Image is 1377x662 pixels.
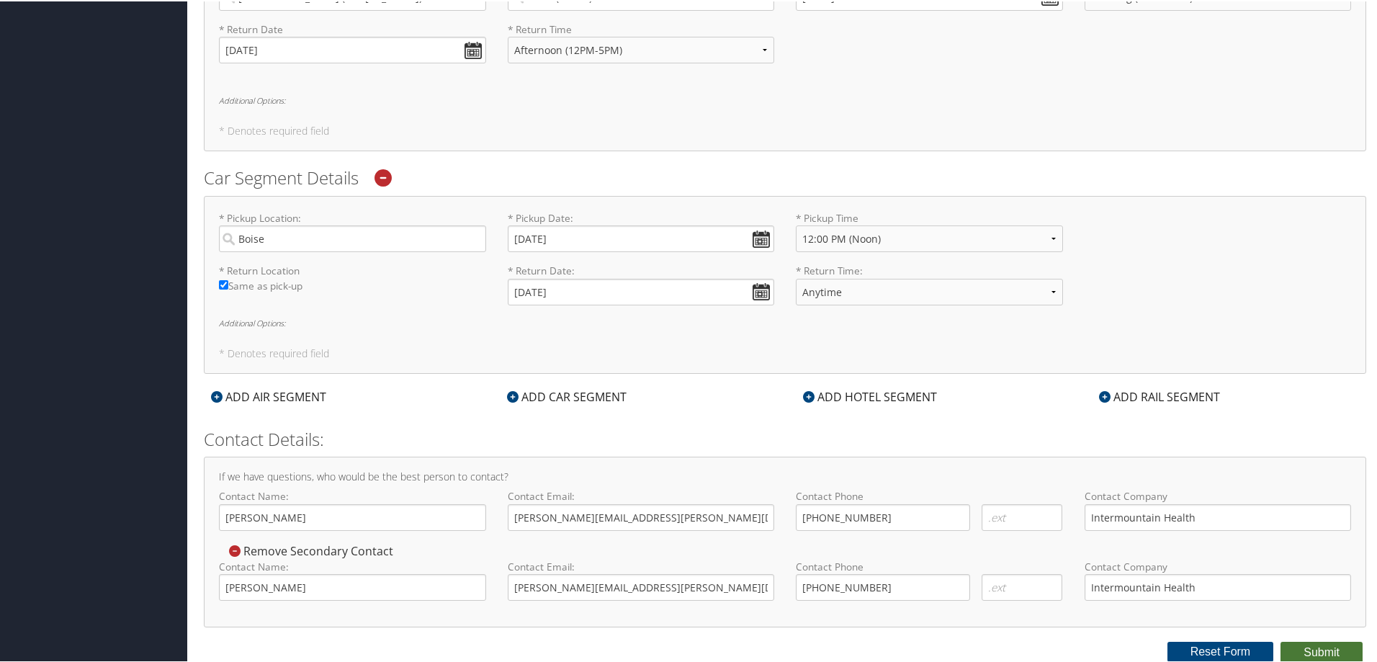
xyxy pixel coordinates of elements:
[508,210,775,251] label: * Pickup Date:
[219,488,486,529] label: Contact Name:
[796,277,1063,304] select: * Return Time:
[796,262,1063,315] label: * Return Time:
[508,21,775,35] label: * Return Time
[204,426,1366,450] h2: Contact Details:
[796,210,1063,262] label: * Pickup Time
[508,277,775,304] input: * Return Date:
[219,279,228,288] input: Same as pick-up
[796,224,1063,251] select: * Pickup Time
[204,387,333,404] div: ADD AIR SEGMENT
[982,503,1063,529] input: .ext
[219,262,486,277] label: * Return Location
[219,347,1351,357] h5: * Denotes required field
[1092,387,1227,404] div: ADD RAIL SEGMENT
[982,573,1063,599] input: .ext
[1085,503,1352,529] input: Contact Company
[796,488,1063,502] label: Contact Phone
[1085,558,1352,599] label: Contact Company
[1085,573,1352,599] input: Contact Company
[508,488,775,529] label: Contact Email:
[508,558,775,599] label: Contact Email:
[1167,640,1274,661] button: Reset Form
[500,387,634,404] div: ADD CAR SEGMENT
[508,503,775,529] input: Contact Email:
[796,387,944,404] div: ADD HOTEL SEGMENT
[508,573,775,599] input: Contact Email:
[219,35,486,62] input: MM/DD/YYYY
[219,21,486,35] label: * Return Date
[508,262,775,303] label: * Return Date:
[1280,640,1363,662] button: Submit
[219,95,1351,103] h6: Additional Options:
[219,210,486,251] label: * Pickup Location:
[219,542,400,558] div: Remove Secondary Contact
[796,558,1063,573] label: Contact Phone
[219,125,1351,135] h5: * Denotes required field
[219,277,486,300] label: Same as pick-up
[219,470,1351,480] h4: If we have questions, who would be the best person to contact?
[219,573,486,599] input: Contact Name:
[204,164,1366,189] h2: Car Segment Details
[1085,488,1352,529] label: Contact Company
[219,318,1351,326] h6: Additional Options:
[219,558,486,599] label: Contact Name:
[508,224,775,251] input: * Pickup Date:
[219,503,486,529] input: Contact Name:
